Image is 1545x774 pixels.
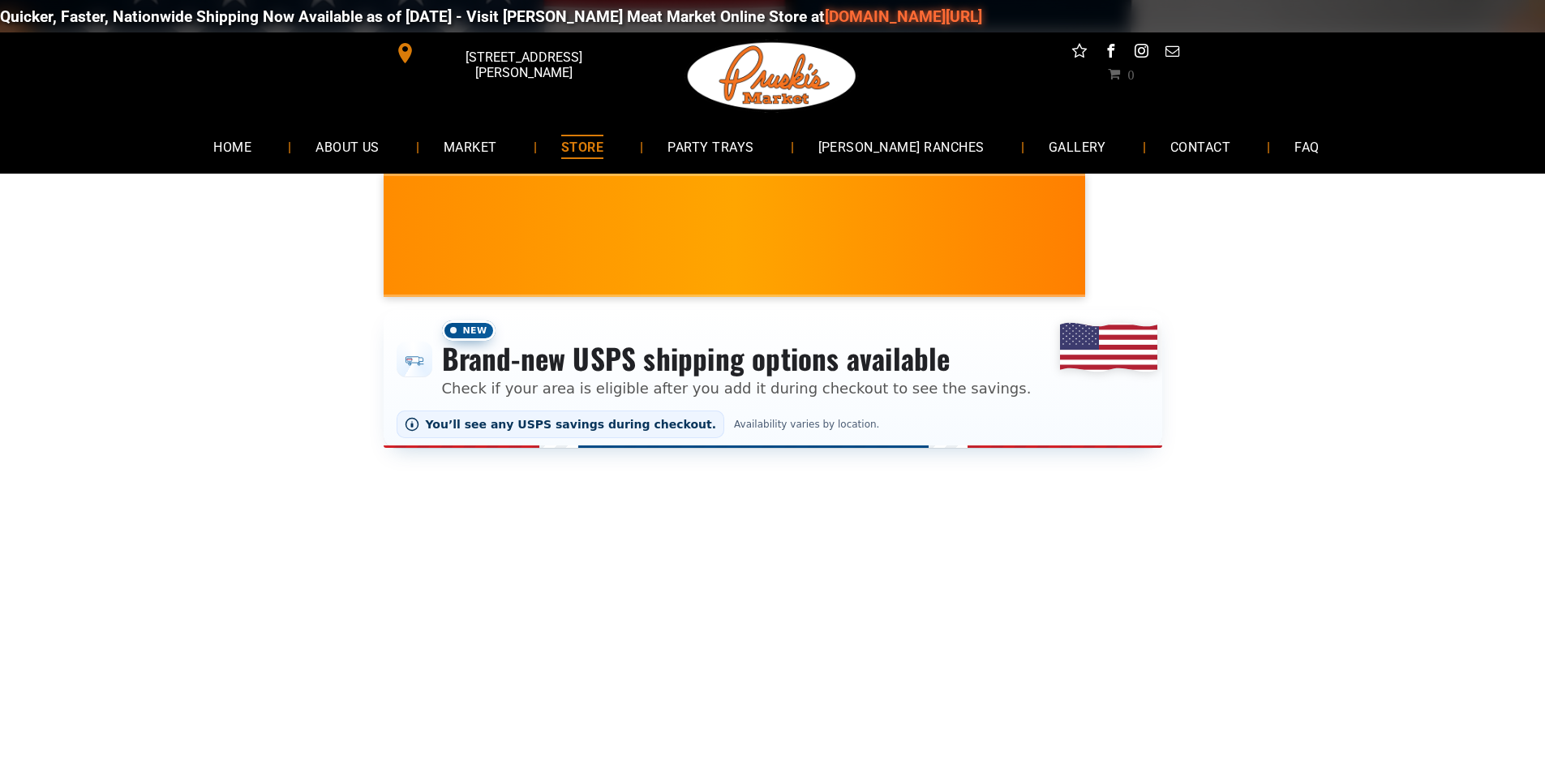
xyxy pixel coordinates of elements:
[384,41,632,66] a: [STREET_ADDRESS][PERSON_NAME]
[1069,41,1090,66] a: Social network
[189,125,276,168] a: HOME
[1127,67,1134,80] span: 0
[685,32,860,120] img: Pruski-s+Market+HQ+Logo2-1920w.png
[794,125,1009,168] a: [PERSON_NAME] RANCHES
[442,320,496,341] span: New
[643,125,778,168] a: PARTY TRAYS
[426,418,717,431] span: You’ll see any USPS savings during checkout.
[825,7,982,26] a: [DOMAIN_NAME][URL]
[291,125,404,168] a: ABOUT US
[1100,41,1121,66] a: facebook
[1024,125,1131,168] a: GALLERY
[731,419,882,430] span: Availability varies by location.
[1131,41,1152,66] a: instagram
[1161,41,1182,66] a: email
[442,377,1032,399] p: Check if your area is eligible after you add it during checkout to see the savings.
[537,125,628,168] a: STORE
[442,341,1032,376] h3: Brand-new USPS shipping options available
[1270,125,1343,168] a: FAQ
[384,310,1162,448] div: Shipping options announcement
[418,41,628,88] span: [STREET_ADDRESS][PERSON_NAME]
[1146,125,1255,168] a: CONTACT
[419,125,521,168] a: MARKET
